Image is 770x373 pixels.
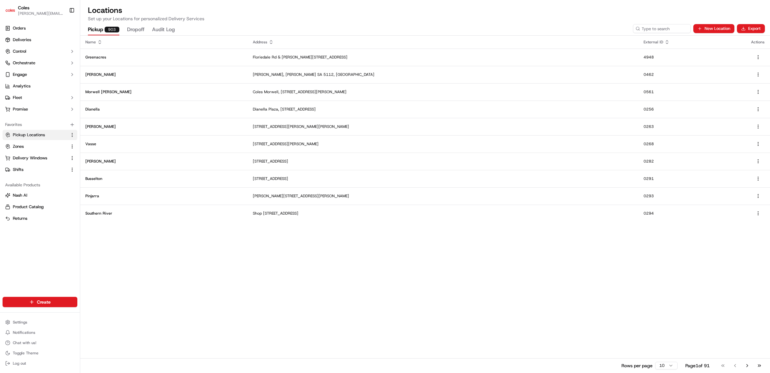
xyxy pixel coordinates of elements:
[88,5,762,15] h2: Locations
[644,193,741,199] p: 0293
[13,192,27,198] span: Nash AI
[64,109,78,114] span: Pylon
[644,176,741,181] p: 0291
[152,24,175,35] button: Audit Log
[3,318,77,327] button: Settings
[17,41,116,48] input: Got a question? Start typing here...
[253,211,633,216] p: Shop [STREET_ADDRESS]
[45,109,78,114] a: Powered byPylon
[13,60,35,66] span: Orchestrate
[88,24,119,35] button: Pickup
[253,55,633,60] p: Floriedale Rd & [PERSON_NAME][STREET_ADDRESS]
[13,155,47,161] span: Delivery Windows
[52,91,106,102] a: 💻API Documentation
[13,330,35,335] span: Notifications
[85,211,243,216] p: Southern River
[644,72,741,77] p: 0462
[13,204,44,210] span: Product Catalog
[13,83,30,89] span: Analytics
[13,320,27,325] span: Settings
[4,91,52,102] a: 📗Knowledge Base
[22,68,81,73] div: We're available if you need us!
[621,362,653,369] p: Rows per page
[22,61,105,68] div: Start new chat
[85,159,243,164] p: [PERSON_NAME]
[3,338,77,347] button: Chat with us!
[13,144,24,149] span: Zones
[127,24,144,35] button: Dropoff
[54,94,59,99] div: 💻
[3,141,77,152] button: Zones
[253,141,633,147] p: [STREET_ADDRESS][PERSON_NAME]
[5,192,75,198] a: Nash AI
[3,202,77,212] button: Product Catalog
[644,89,741,94] p: 0561
[85,124,243,129] p: [PERSON_NAME]
[3,130,77,140] button: Pickup Locations
[3,164,77,175] button: Shifts
[13,37,31,43] span: Deliveries
[3,46,77,57] button: Control
[37,299,51,305] span: Create
[5,204,75,210] a: Product Catalog
[644,141,741,147] p: 0268
[13,361,26,366] span: Log out
[13,340,36,345] span: Chat with us!
[3,120,77,130] div: Favorites
[3,359,77,368] button: Log out
[5,216,75,221] a: Returns
[85,89,243,94] p: Morwell [PERSON_NAME]
[13,49,26,54] span: Control
[3,213,77,224] button: Returns
[105,27,119,32] div: 903
[3,190,77,200] button: Nash AI
[13,132,45,138] span: Pickup Locations
[13,25,26,31] span: Orders
[6,6,19,19] img: Nash
[18,4,30,11] button: Coles
[3,3,66,18] button: ColesColes[PERSON_NAME][EMAIL_ADDRESS][PERSON_NAME][PERSON_NAME][DOMAIN_NAME]
[253,124,633,129] p: [STREET_ADDRESS][PERSON_NAME][PERSON_NAME]
[109,63,117,71] button: Start new chat
[751,40,765,45] div: Actions
[6,94,12,99] div: 📗
[737,24,765,33] button: Export
[5,167,67,173] a: Shifts
[85,72,243,77] p: [PERSON_NAME]
[633,24,691,33] input: Type to search
[13,216,27,221] span: Returns
[3,349,77,358] button: Toggle Theme
[61,93,103,100] span: API Documentation
[693,24,734,33] button: New Location
[5,144,67,149] a: Zones
[85,141,243,147] p: Vasse
[5,5,15,15] img: Coles
[13,351,38,356] span: Toggle Theme
[3,93,77,103] button: Fleet
[253,159,633,164] p: [STREET_ADDRESS]
[85,40,243,45] div: Name
[253,40,633,45] div: Address
[3,104,77,114] button: Promise
[88,15,762,22] p: Set up your Locations for personalized Delivery Services
[644,55,741,60] p: 4948
[3,58,77,68] button: Orchestrate
[644,124,741,129] p: 0263
[13,72,27,77] span: Engage
[6,61,18,73] img: 1736555255976-a54dd68f-1ca7-489b-9aae-adbdc363a1c4
[253,193,633,199] p: [PERSON_NAME][STREET_ADDRESS][PERSON_NAME]
[253,107,633,112] p: Dianella Plaza, [STREET_ADDRESS]
[18,11,64,16] button: [PERSON_NAME][EMAIL_ADDRESS][PERSON_NAME][PERSON_NAME][DOMAIN_NAME]
[13,93,49,100] span: Knowledge Base
[644,159,741,164] p: 0282
[3,180,77,190] div: Available Products
[3,23,77,33] a: Orders
[13,95,22,101] span: Fleet
[3,69,77,80] button: Engage
[85,107,243,112] p: Dianella
[685,362,710,369] div: Page 1 of 91
[644,107,741,112] p: 0256
[13,106,28,112] span: Promise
